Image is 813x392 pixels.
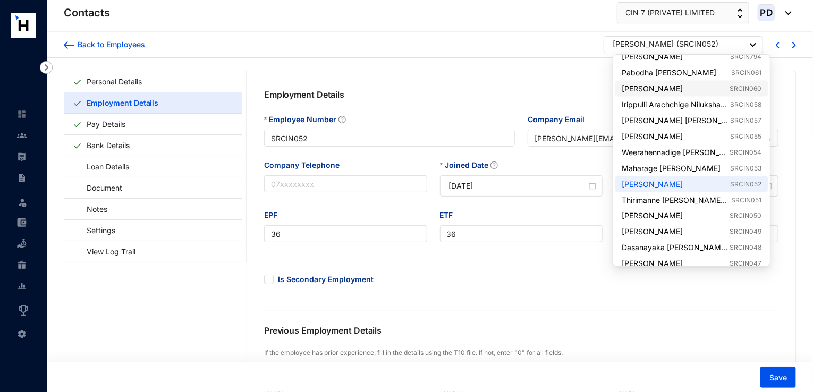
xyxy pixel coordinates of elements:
label: EPF [264,209,285,221]
li: Loan [9,233,34,254]
a: Bank Details [82,134,134,156]
input: Employee Number [264,130,515,147]
a: Maharage [PERSON_NAME]SRCIN053 [622,163,761,174]
img: chevron-left-blue.0fda5800d0a05439ff8ddef8047136d5.svg [776,42,780,48]
a: Dasanayaka [PERSON_NAME] [PERSON_NAME]SRCIN048 [622,243,761,253]
a: Employment Details [82,92,163,114]
img: up-down-arrow.74152d26bf9780fbf563ca9c90304185.svg [738,8,743,18]
a: View Log Trail [73,241,139,262]
img: gratuity-unselected.a8c340787eea3cf492d7.svg [17,260,27,270]
a: Pabodha [PERSON_NAME]SRCIN061 [622,67,761,78]
li: Contracts [9,167,34,189]
a: [PERSON_NAME]SRCIN060 [622,83,761,94]
a: Loan Details [73,156,133,177]
img: chevron-right-blue.16c49ba0fe93ddb13f341d83a2dbca89.svg [792,42,796,48]
img: settings-unselected.1febfda315e6e19643a1.svg [17,329,27,339]
img: leave-unselected.2934df6273408c3f84d9.svg [17,197,28,208]
li: Contacts [9,125,34,146]
span: PD [760,8,773,17]
a: Pay Details [82,113,130,135]
a: [PERSON_NAME]SRCIN050 [622,211,761,221]
li: Reports [9,276,34,297]
a: Notes [73,198,111,220]
a: Irippulli Arachchige Niluksha [PERSON_NAME]SRCIN058 [622,99,761,110]
a: [PERSON_NAME]SRCIN055 [622,131,761,142]
input: Joined Date [449,180,587,192]
input: ETF [440,225,603,242]
a: [PERSON_NAME]SRCIN049 [622,227,761,237]
button: CIN 7 (PRIVATE) LIMITED [617,2,749,23]
button: Save [760,367,796,388]
a: Thirimanne [PERSON_NAME] [PERSON_NAME]SRCIN051 [622,195,761,206]
img: loan-unselected.d74d20a04637f2d15ab5.svg [17,239,27,249]
img: report-unselected.e6a6b4230fc7da01f883.svg [17,282,27,291]
a: Weerahennadige [PERSON_NAME]SRCIN054 [622,147,761,158]
label: Company Email [528,114,592,125]
img: dropdown-black.8e83cc76930a90b1a4fdb6d089b7bf3a.svg [780,11,792,15]
img: home-unselected.a29eae3204392db15eaf.svg [17,109,27,119]
img: dropdown-black.8e83cc76930a90b1a4fdb6d089b7bf3a.svg [750,43,756,47]
p: Contacts [64,5,110,20]
img: nav-icon-right.af6afadce00d159da59955279c43614e.svg [40,61,53,74]
span: CIN 7 (PRIVATE) LIMITED [625,7,715,19]
span: Save [769,372,787,383]
input: Company Email [528,130,778,147]
a: [PERSON_NAME]SRCIN052 [622,179,761,190]
p: Previous Employment Details [264,324,521,347]
img: people-unselected.118708e94b43a90eceab.svg [17,131,27,140]
a: [PERSON_NAME] [PERSON_NAME]SRCIN057 [622,115,761,126]
a: Document [73,177,126,199]
a: [PERSON_NAME]SRCIN047 [622,259,761,269]
a: [PERSON_NAME]SRCIN794 [622,52,761,62]
span: Is Secondary Employment [274,274,378,285]
input: Company Telephone [264,175,427,192]
label: ETF [440,209,461,221]
li: Payroll [9,146,34,167]
label: Company Telephone [264,159,347,171]
a: Personal Details [82,71,146,92]
a: Settings [73,219,119,241]
div: [PERSON_NAME] [613,39,674,49]
img: arrow-backward-blue.96c47016eac47e06211658234db6edf5.svg [64,41,74,49]
label: Employee Number [264,114,353,125]
img: contract-unselected.99e2b2107c0a7dd48938.svg [17,173,27,183]
a: Back to Employees [64,39,145,50]
p: If the employee has prior experience, fill in the details using the T10 file. If not, enter "0" f... [264,347,778,358]
span: question-circle [490,161,498,169]
label: Joined Date [440,159,505,171]
span: question-circle [338,116,346,123]
p: ( SRCIN052 ) [676,39,718,52]
li: Gratuity [9,254,34,276]
div: Back to Employees [74,39,145,50]
li: Home [9,104,34,125]
p: Employment Details [264,88,521,114]
li: Expenses [9,212,34,233]
img: expense-unselected.2edcf0507c847f3e9e96.svg [17,218,27,227]
img: payroll-unselected.b590312f920e76f0c668.svg [17,152,27,161]
img: award_outlined.f30b2bda3bf6ea1bf3dd.svg [17,304,30,317]
input: EPF [264,225,427,242]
